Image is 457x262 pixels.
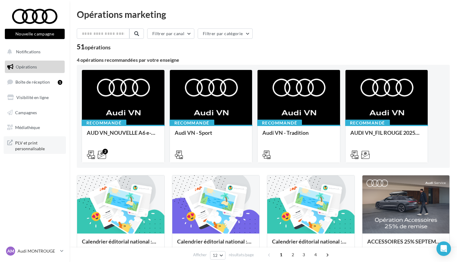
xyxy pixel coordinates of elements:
[350,130,423,142] div: AUDI VN_FIL ROUGE 2025 - A1, Q2, Q3, Q5 et Q4 e-tron
[4,61,66,73] a: Opérations
[18,248,58,254] p: Audi MONTROUGE
[82,238,160,250] div: Calendrier éditorial national : semaine du 15.09 au 21.09
[77,44,111,50] div: 51
[16,49,41,54] span: Notifications
[299,250,309,260] span: 3
[58,80,62,85] div: 1
[367,238,445,250] div: ACCESSOIRES 25% SEPTEMBRE - AUDI SERVICE
[262,130,335,142] div: Audi VN - Tradition
[345,120,390,126] div: Recommandé
[175,130,248,142] div: Audi VN - Sport
[213,253,218,258] span: 12
[147,28,194,39] button: Filtrer par canal
[15,139,62,152] span: PLV et print personnalisable
[15,79,50,85] span: Boîte de réception
[87,130,160,142] div: AUD VN_NOUVELLE A6 e-tron
[16,95,49,100] span: Visibilité en ligne
[170,120,214,126] div: Recommandé
[229,252,254,258] span: résultats/page
[311,250,320,260] span: 4
[4,75,66,88] a: Boîte de réception1
[288,250,298,260] span: 2
[77,10,450,19] div: Opérations marketing
[210,251,225,260] button: 12
[85,45,111,50] div: opérations
[15,125,40,130] span: Médiathèque
[276,250,286,260] span: 1
[82,120,126,126] div: Recommandé
[4,136,66,154] a: PLV et print personnalisable
[272,238,350,250] div: Calendrier éditorial national : du 02.09 au 15.09
[4,45,63,58] button: Notifications
[193,252,207,258] span: Afficher
[4,106,66,119] a: Campagnes
[257,120,302,126] div: Recommandé
[102,149,108,154] div: 2
[198,28,253,39] button: Filtrer par catégorie
[7,248,14,254] span: AM
[5,245,65,257] a: AM Audi MONTROUGE
[436,241,451,256] div: Open Intercom Messenger
[16,64,37,69] span: Opérations
[4,91,66,104] a: Visibilité en ligne
[5,29,65,39] button: Nouvelle campagne
[177,238,255,250] div: Calendrier éditorial national : semaine du 08.09 au 14.09
[77,58,450,62] div: 4 opérations recommandées par votre enseigne
[4,121,66,134] a: Médiathèque
[15,110,37,115] span: Campagnes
